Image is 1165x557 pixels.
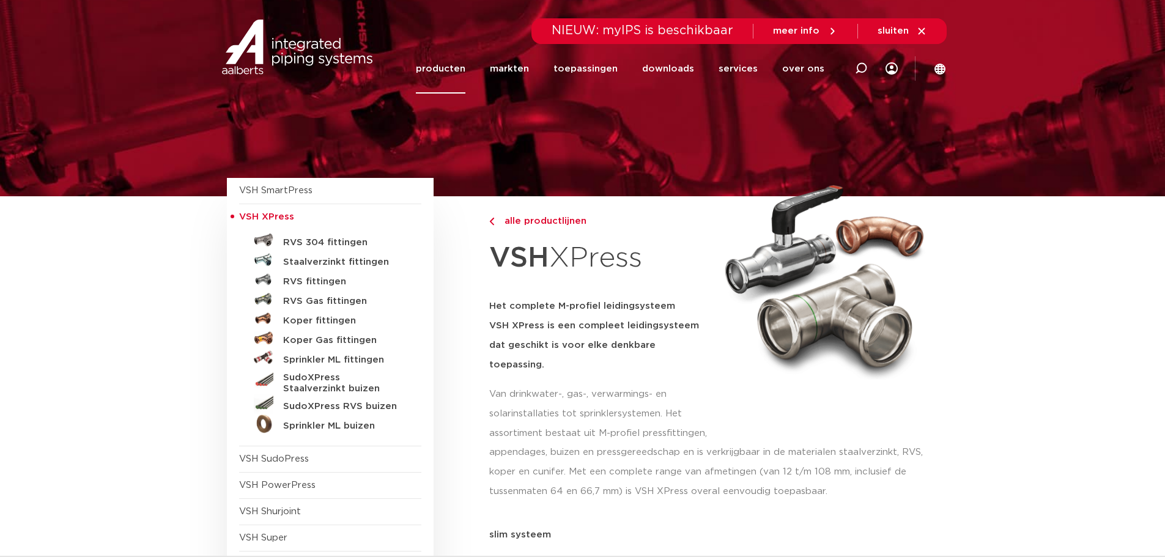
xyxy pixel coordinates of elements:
a: Staalverzinkt fittingen [239,250,421,270]
h5: Koper fittingen [283,315,404,326]
h5: Koper Gas fittingen [283,335,404,346]
h5: RVS 304 fittingen [283,237,404,248]
a: Koper Gas fittingen [239,328,421,348]
h5: RVS fittingen [283,276,404,287]
a: VSH PowerPress [239,481,316,490]
nav: Menu [416,44,824,94]
a: over ons [782,44,824,94]
h1: XPress [489,235,711,282]
a: toepassingen [553,44,618,94]
span: meer info [773,26,819,35]
p: appendages, buizen en pressgereedschap en is verkrijgbaar in de materialen staalverzinkt, RVS, ko... [489,443,939,501]
h5: Sprinkler ML buizen [283,421,404,432]
a: SudoXPress Staalverzinkt buizen [239,367,421,394]
h5: SudoXPress Staalverzinkt buizen [283,372,404,394]
a: VSH SmartPress [239,186,313,195]
a: SudoXPress RVS buizen [239,394,421,414]
a: VSH Shurjoint [239,507,301,516]
h5: Sprinkler ML fittingen [283,355,404,366]
span: alle productlijnen [497,216,586,226]
p: slim systeem [489,530,939,539]
a: VSH SudoPress [239,454,309,463]
a: RVS 304 fittingen [239,231,421,250]
p: Van drinkwater-, gas-, verwarmings- en solarinstallaties tot sprinklersystemen. Het assortiment b... [489,385,711,443]
a: alle productlijnen [489,214,711,229]
h5: RVS Gas fittingen [283,296,404,307]
h5: SudoXPress RVS buizen [283,401,404,412]
a: services [719,44,758,94]
a: producten [416,44,465,94]
a: Sprinkler ML buizen [239,414,421,433]
a: downloads [642,44,694,94]
h5: Het complete M-profiel leidingsysteem VSH XPress is een compleet leidingsysteem dat geschikt is v... [489,297,711,375]
a: sluiten [878,26,927,37]
strong: VSH [489,244,549,272]
div: my IPS [886,44,898,94]
a: markten [490,44,529,94]
span: NIEUW: myIPS is beschikbaar [552,24,733,37]
a: Koper fittingen [239,309,421,328]
a: RVS Gas fittingen [239,289,421,309]
span: sluiten [878,26,909,35]
a: Sprinkler ML fittingen [239,348,421,367]
a: VSH Super [239,533,287,542]
img: chevron-right.svg [489,218,494,226]
span: VSH XPress [239,212,294,221]
a: RVS fittingen [239,270,421,289]
h5: Staalverzinkt fittingen [283,257,404,268]
a: meer info [773,26,838,37]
